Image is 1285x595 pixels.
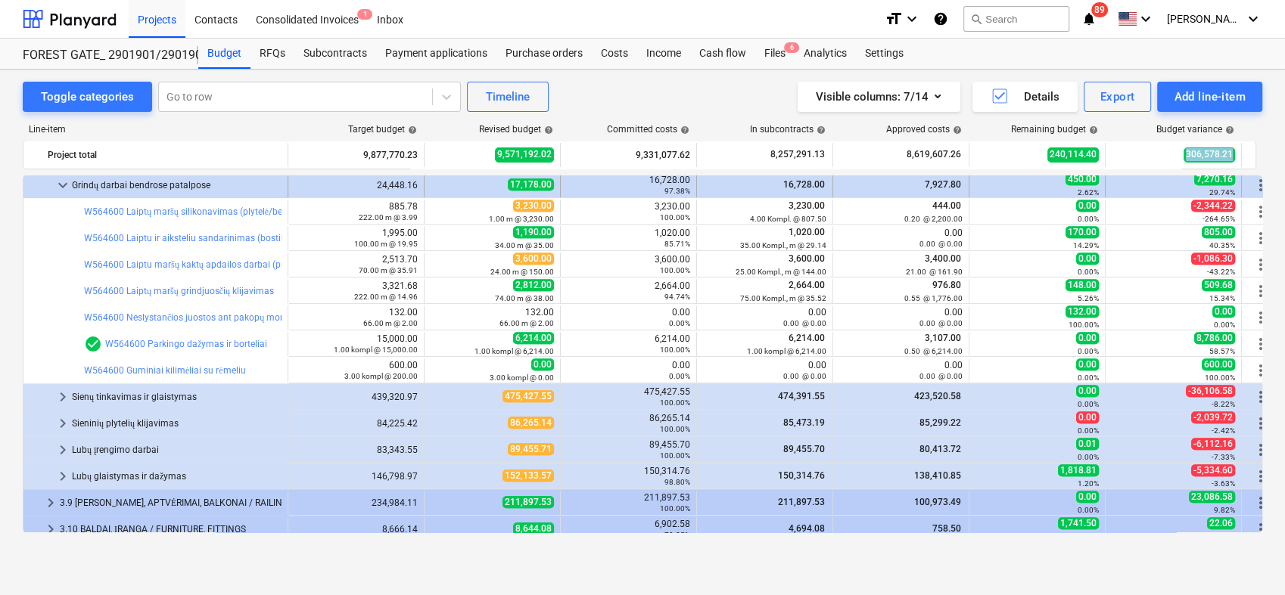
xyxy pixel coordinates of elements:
[294,307,418,328] div: 132.00
[1076,491,1099,503] span: 0.00
[787,523,826,534] span: 4,694.08
[1252,203,1270,221] span: More actions
[474,347,554,355] small: 1.00 kompl @ 6,214.00
[41,87,134,107] div: Toggle categories
[919,319,963,327] small: 0.00 @ 0.00
[664,531,690,539] small: 79.85%
[294,418,418,429] div: 84,225.42
[567,413,690,434] div: 86,265.14
[690,39,755,69] div: Cash flow
[513,226,554,238] span: 1,190.00
[1078,215,1099,223] small: 0.00%
[405,126,417,135] span: help
[42,520,60,538] span: keyboard_arrow_right
[592,39,637,69] a: Costs
[1076,200,1099,212] span: 0.00
[496,39,592,69] div: Purchase orders
[1081,10,1097,28] i: notifications
[198,39,250,69] a: Budget
[918,417,963,428] span: 85,299.22
[1252,467,1270,485] span: More actions
[1076,438,1099,450] span: 0.01
[1214,506,1235,514] small: 9.82%
[784,42,799,53] span: 6
[660,213,690,222] small: 100.00%
[490,268,554,276] small: 24.00 m @ 150.00
[84,365,246,376] a: W564600 Guminiai kilimėliai su rėmeliu
[54,176,72,194] span: keyboard_arrow_down
[1069,321,1099,329] small: 100.00%
[567,307,690,328] div: 0.00
[747,347,826,355] small: 1.00 kompl @ 6,214.00
[495,147,554,162] span: 9,571,192.02
[1203,215,1235,223] small: -264.65%
[1091,2,1108,17] span: 89
[1209,522,1285,595] iframe: Chat Widget
[913,470,963,481] span: 138,410.85
[660,266,690,274] small: 100.00%
[72,411,282,435] div: Sieninių plytelių klijavimas
[913,497,963,507] span: 100,973.49
[567,175,690,196] div: 16,728.00
[755,39,795,69] div: Files
[54,441,72,459] span: keyboard_arrow_right
[294,39,376,69] div: Subcontracts
[1078,426,1099,435] small: 0.00%
[294,280,418,302] div: 3,321.68
[923,253,963,264] span: 3,400.00
[816,87,942,107] div: Visible columns : 7/14
[839,307,963,328] div: 0.00
[567,143,690,167] div: 9,331,077.62
[963,6,1069,32] button: Search
[84,335,102,353] span: Line-item has 1 RFQs
[1244,10,1262,28] i: keyboard_arrow_down
[703,307,826,328] div: 0.00
[1252,335,1270,353] span: More actions
[1252,388,1270,406] span: More actions
[567,333,690,355] div: 6,214.00
[769,148,826,161] span: 8,257,291.13
[950,126,962,135] span: help
[294,180,418,191] div: 24,448.16
[904,294,963,302] small: 0.55 @ 1,776.00
[1252,414,1270,432] span: More actions
[1186,385,1235,397] span: -36,106.58
[1078,400,1099,408] small: 0.00%
[357,9,372,20] span: 1
[376,39,496,69] div: Payment applications
[1252,229,1270,247] span: More actions
[502,496,554,508] span: 211,897.53
[782,444,826,454] span: 89,455.70
[48,143,282,167] div: Project total
[84,233,319,243] a: W564600 Laiptu ir aiksteliu sandarinimas (bostikavimas)
[923,179,963,190] span: 7,927.80
[856,39,913,69] a: Settings
[787,333,826,343] span: 6,214.00
[1214,321,1235,329] small: 0.00%
[931,523,963,534] span: 758.50
[294,333,418,355] div: 15,000.00
[1066,305,1099,318] span: 132.00
[294,201,418,222] div: 885.78
[904,215,963,223] small: 0.20 @ 2,200.00
[531,358,554,370] span: 0.00
[637,39,690,69] div: Income
[567,228,690,249] div: 1,020.00
[782,417,826,428] span: 85,473.19
[23,48,180,64] div: FOREST GATE_ 2901901/2901902/2901903
[1076,411,1099,423] span: 0.00
[486,87,530,107] div: Timeline
[72,464,282,488] div: Lubų glaistymas ir dažymas
[931,200,963,211] span: 444.00
[294,471,418,482] div: 146,798.97
[502,390,554,402] span: 475,427.55
[1078,188,1099,197] small: 2.62%
[1078,268,1099,276] small: 0.00%
[1222,126,1234,135] span: help
[664,478,690,486] small: 98.80%
[1209,294,1235,302] small: 15.34%
[660,451,690,460] small: 100.00%
[1100,87,1135,107] div: Export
